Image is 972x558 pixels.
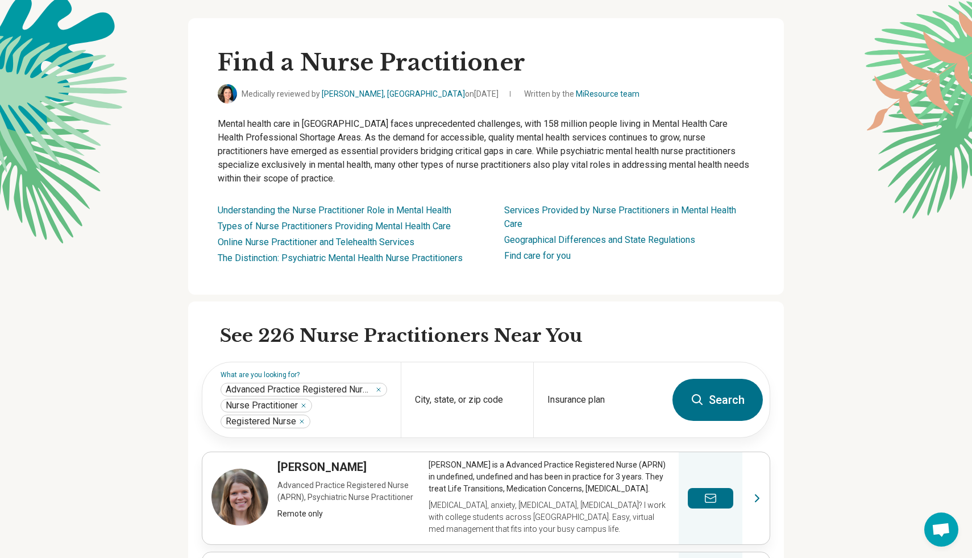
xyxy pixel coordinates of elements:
[226,400,298,411] span: Nurse Practitioner
[221,383,387,396] div: Advanced Practice Registered Nurse (APRN)
[221,399,312,412] div: Nurse Practitioner
[375,386,382,393] button: Advanced Practice Registered Nurse (APRN)
[924,512,958,547] div: Open chat
[218,48,754,77] h1: Find a Nurse Practitioner
[226,384,373,395] span: Advanced Practice Registered Nurse (APRN)
[504,234,695,245] a: Geographical Differences and State Regulations
[218,253,463,263] a: The Distinction: Psychiatric Mental Health Nurse Practitioners
[322,89,465,98] a: [PERSON_NAME], [GEOGRAPHIC_DATA]
[242,88,499,100] span: Medically reviewed by
[504,250,571,261] a: Find care for you
[218,117,754,185] p: Mental health care in [GEOGRAPHIC_DATA] faces unprecedented challenges, with 158 million people l...
[226,416,296,427] span: Registered Nurse
[220,324,770,348] h2: See 226 Nurse Practitioners Near You
[672,379,763,421] button: Search
[576,89,639,98] a: MiResource team
[524,88,639,100] span: Written by the
[688,488,733,509] button: Send a message
[218,237,414,247] a: Online Nurse Practitioner and Telehealth Services
[218,205,451,216] a: Understanding the Nurse Practitioner Role in Mental Health
[504,205,736,229] a: Services Provided by Nurse Practitioners in Mental Health Care
[221,371,387,378] label: What are you looking for?
[298,418,305,425] button: Registered Nurse
[300,402,307,409] button: Nurse Practitioner
[465,89,499,98] span: on [DATE]
[218,221,451,232] a: Types of Nurse Practitioners Providing Mental Health Care
[221,415,310,428] div: Registered Nurse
